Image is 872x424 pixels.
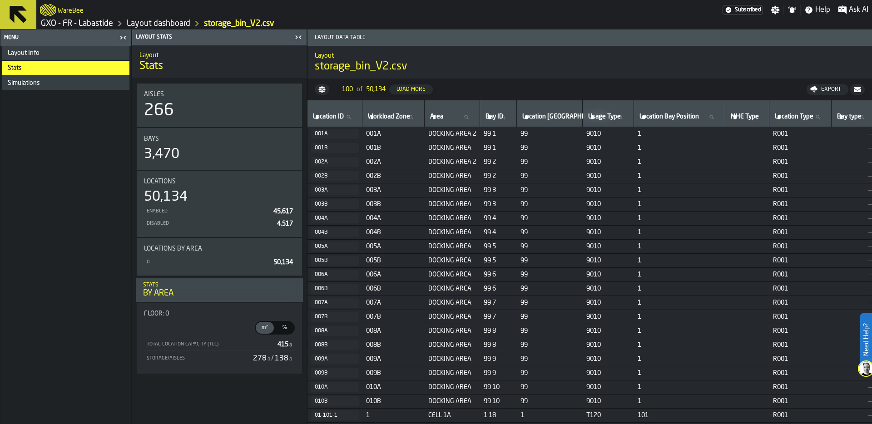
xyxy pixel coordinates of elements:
[428,158,476,166] span: DOCKING AREA 2
[307,46,872,79] div: title-storage_bin_V2.csv
[357,86,362,93] span: of
[137,128,302,170] div: stat-Bays
[430,113,443,120] span: label
[428,370,476,377] span: DOCKING AREA
[311,270,359,280] button: button-006A
[638,173,722,180] span: 1
[315,201,355,207] div: 003B
[8,64,22,72] span: Stats
[41,19,113,29] a: link-to-/wh/i/6d62c477-0d62-49a3-8ae2-182b02fd63a7
[588,113,621,120] span: label
[273,208,293,215] span: 45,617
[315,84,329,95] button: button-
[520,173,579,180] span: 99
[2,61,129,76] li: menu Stats
[484,158,513,166] span: 99 2
[366,243,421,250] span: 005A
[520,299,579,306] span: 99
[773,187,828,194] span: R001
[315,173,355,179] div: 002B
[311,284,359,294] button: button-006B
[315,314,355,320] div: 007B
[315,398,355,404] div: 010B
[311,227,359,237] button: button-004B
[729,111,765,123] input: label
[311,354,359,364] button: button-009A
[313,113,344,120] span: label
[773,201,828,208] span: R001
[277,341,293,348] span: 415
[807,84,848,95] button: button-Export
[638,299,722,306] span: 1
[366,201,421,208] span: 003B
[255,321,275,335] label: button-switch-multi-m²
[837,113,862,120] span: label
[835,173,872,180] span: —
[366,341,421,349] span: 008B
[342,86,353,93] span: 100
[638,355,722,363] span: 1
[428,313,476,320] span: DOCKING AREA
[315,356,355,362] div: 009A
[366,130,421,138] span: 001A
[520,215,579,222] span: 99
[366,158,421,166] span: 002A
[204,19,274,29] a: link-to-/wh/i/6d62c477-0d62-49a3-8ae2-182b02fd63a7/layouts/6b8d6f67-912f-4031-bfa5-d43f71a193aa
[275,353,288,364] div: 138
[311,171,359,181] button: button-002B
[484,187,513,194] span: 99 3
[289,342,292,348] span: a
[486,113,503,120] span: label
[835,215,872,222] span: —
[586,271,630,278] span: 9010
[273,259,293,266] span: 50,134
[428,285,476,292] span: DOCKING AREA
[428,187,476,194] span: DOCKING AREA
[311,185,359,195] button: button-003A
[773,341,828,349] span: R001
[586,111,630,123] input: label
[484,111,513,123] input: label
[315,229,355,236] div: 004B
[144,178,295,185] div: Title
[484,130,513,138] span: 99 1
[144,135,295,143] div: Title
[311,111,358,123] input: label
[428,111,476,123] input: label
[315,59,407,74] span: storage_bin_V2.csv
[311,368,359,378] button: button-009B
[366,173,421,180] span: 002B
[117,32,129,43] label: button-toggle-Close me
[638,229,722,236] span: 1
[773,257,828,264] span: R001
[520,229,579,236] span: 99
[520,313,579,320] span: 99
[773,327,828,335] span: R001
[40,2,56,18] a: logo-header
[428,341,476,349] span: DOCKING AREA
[366,355,421,363] span: 009A
[484,243,513,250] span: 99 5
[315,131,355,137] div: 001A
[638,187,722,194] span: 1
[815,5,830,15] span: Help
[366,327,421,335] span: 008A
[484,229,513,236] span: 99 4
[315,243,355,250] div: 005A
[315,412,355,419] div: 01-101-1
[767,5,783,15] label: button-toggle-Settings
[58,5,84,15] h2: Sub Title
[773,285,828,292] span: R001
[638,201,722,208] span: 1
[773,299,828,306] span: R001
[520,271,579,278] span: 99
[835,257,872,264] span: —
[586,285,630,292] span: 9010
[520,355,579,363] span: 99
[289,356,292,362] span: a
[586,229,630,236] span: 9010
[127,19,190,29] a: link-to-/wh/i/6d62c477-0d62-49a3-8ae2-182b02fd63a7/designer
[143,288,296,298] div: By Area
[366,229,421,236] span: 004B
[773,313,828,320] span: R001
